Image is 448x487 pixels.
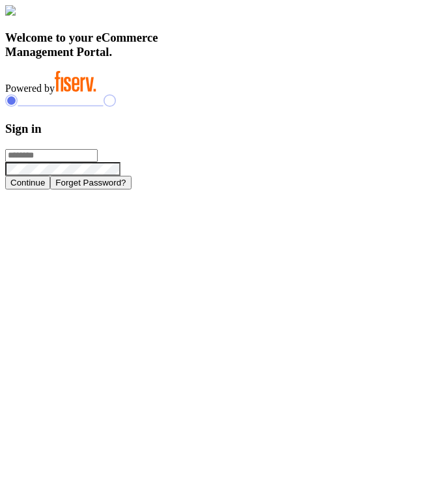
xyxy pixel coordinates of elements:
button: Forget Password? [50,176,131,189]
img: card_Illustration.svg [5,5,16,16]
h3: Welcome to your eCommerce Management Portal. [5,31,443,59]
button: Continue [5,176,50,189]
span: Powered by [5,83,55,94]
h3: Sign in [5,122,443,136]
